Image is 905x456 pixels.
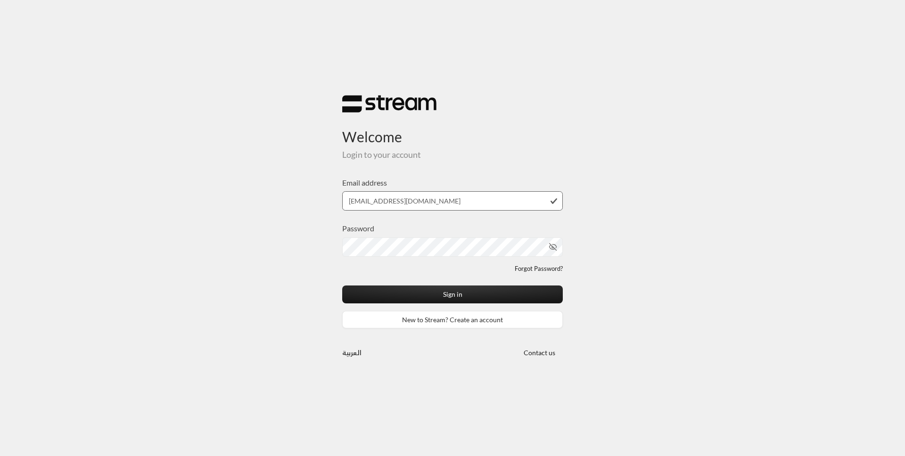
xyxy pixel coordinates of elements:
[545,239,561,255] button: toggle password visibility
[516,349,563,357] a: Contact us
[342,95,436,113] img: Stream Logo
[342,285,563,303] button: Sign in
[342,177,387,188] label: Email address
[342,150,563,160] h5: Login to your account
[515,264,563,274] a: Forgot Password?
[516,344,563,361] button: Contact us
[342,344,362,361] a: العربية
[342,113,563,146] h3: Welcome
[342,191,563,211] input: Type your email here
[342,223,374,234] label: Password
[342,311,563,328] a: New to Stream? Create an account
